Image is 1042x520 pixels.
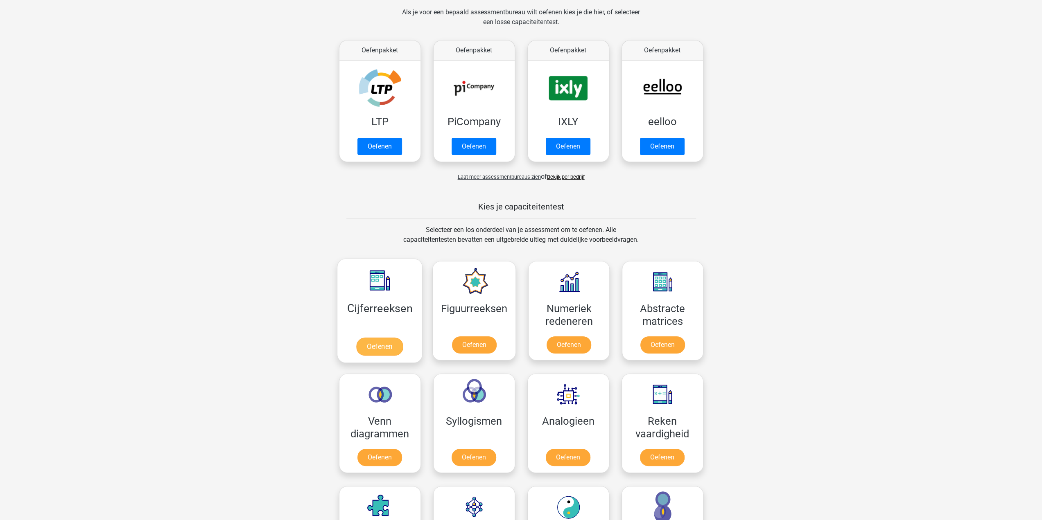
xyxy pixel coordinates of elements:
[640,449,685,466] a: Oefenen
[346,202,696,212] h5: Kies je capaciteitentest
[547,336,591,353] a: Oefenen
[546,138,590,155] a: Oefenen
[546,449,590,466] a: Oefenen
[640,138,685,155] a: Oefenen
[458,174,541,180] span: Laat meer assessmentbureaus zien
[640,336,685,353] a: Oefenen
[333,165,710,182] div: of
[357,138,402,155] a: Oefenen
[396,7,646,37] div: Als je voor een bepaald assessmentbureau wilt oefenen kies je die hier, of selecteer een losse ca...
[452,138,496,155] a: Oefenen
[396,225,646,254] div: Selecteer een los onderdeel van je assessment om te oefenen. Alle capaciteitentesten bevatten een...
[452,449,496,466] a: Oefenen
[357,449,402,466] a: Oefenen
[547,174,585,180] a: Bekijk per bedrijf
[452,336,497,353] a: Oefenen
[356,338,403,356] a: Oefenen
